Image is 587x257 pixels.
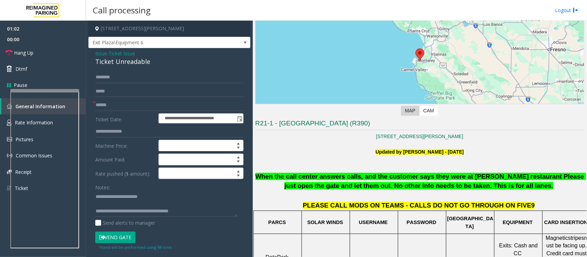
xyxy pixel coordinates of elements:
[94,154,157,165] label: Amount Paid:
[401,106,420,116] label: Map
[95,181,110,191] label: Notes:
[499,243,540,256] span: Exits: Cash and CC
[88,21,250,37] h4: [STREET_ADDRESS][PERSON_NAME]
[233,154,243,159] span: Increase value
[95,57,243,66] div: Ticket Unreadable
[7,153,12,158] img: 'icon'
[95,50,107,57] span: Issue
[7,120,11,126] img: 'icon'
[303,202,535,209] span: PLEASE CALL MODS ON TEAMS - CALLS DO NOT GO THROUGH ON FIVE9
[359,220,388,225] span: USERNAME
[233,140,243,146] span: Increase value
[94,168,157,179] label: Rate pushed ($ amount):
[546,235,568,241] span: Magnetic
[107,50,135,57] span: -
[573,7,578,14] img: logout
[376,149,464,155] b: Updated by [PERSON_NAME] - [DATE]
[419,106,438,116] label: CAM
[256,173,586,189] span: When the call center answers calls, and the customer says they were at [PERSON_NAME] restaurant P...
[7,170,12,174] img: 'icon'
[503,220,533,225] span: EQUIPMENT
[109,50,135,57] span: Ticket Issue
[568,235,584,241] span: stripes
[94,140,157,152] label: Machine Price:
[233,168,243,174] span: Increase value
[233,174,243,179] span: Decrease value
[555,7,578,14] a: Logout
[415,48,424,61] div: 200 Fred Kane Drive, Monterey, CA
[236,114,243,123] span: Toggle popup
[255,119,584,130] h3: R21-1 - [GEOGRAPHIC_DATA] (R390)
[99,245,172,250] small: Vend will be performed using 9# tone
[94,113,157,124] label: Ticket Date:
[14,81,28,89] span: Pause
[14,49,33,56] span: Hang Up
[233,159,243,165] span: Decrease value
[307,220,343,225] span: SOLAR WINDS
[376,134,464,139] a: [STREET_ADDRESS][PERSON_NAME]
[233,146,243,151] span: Decrease value
[89,37,218,48] span: Exit Plaza\Equipment 6
[1,98,86,114] a: General Information
[95,219,155,226] label: Send alerts to manager
[95,232,135,243] button: Vend Gate
[89,2,154,19] h3: Call processing
[407,220,436,225] span: PASSWORD
[268,220,286,225] span: PARCS
[15,65,27,72] span: Dtmf
[7,137,12,142] img: 'icon'
[447,216,493,229] span: [GEOGRAPHIC_DATA]
[7,104,12,109] img: 'icon'
[7,185,11,191] img: 'icon'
